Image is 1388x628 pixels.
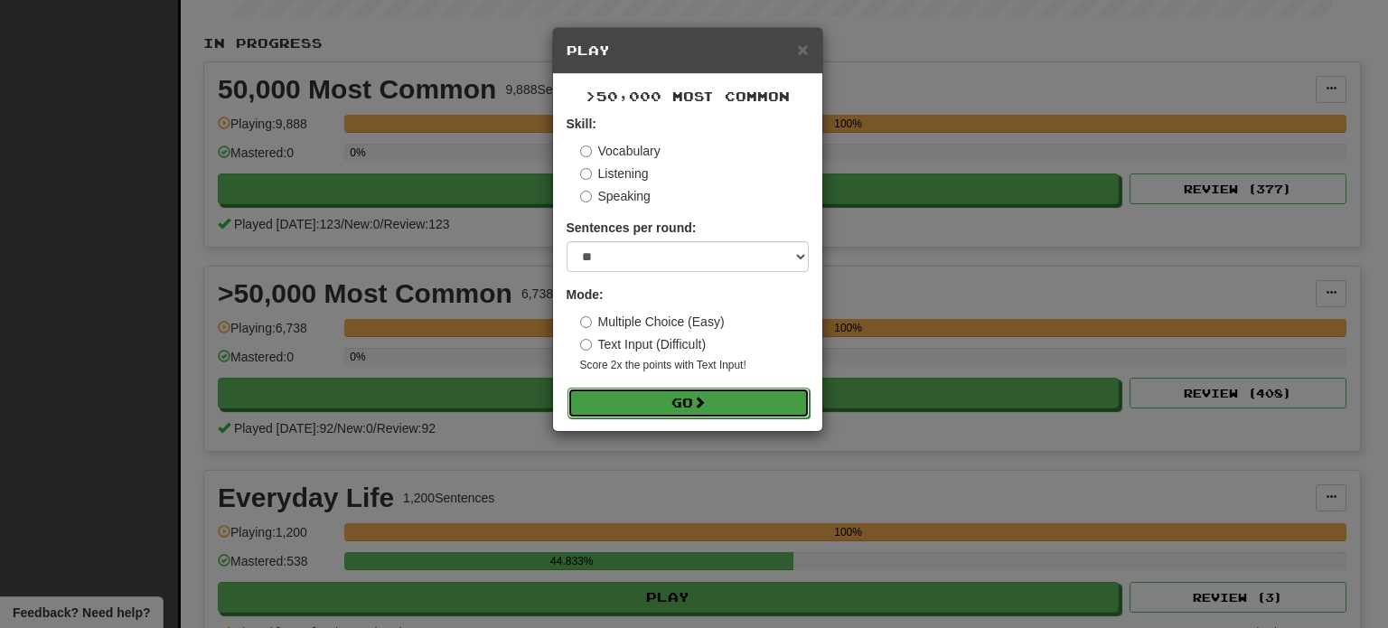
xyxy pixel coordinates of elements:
[580,313,725,331] label: Multiple Choice (Easy)
[567,117,596,131] strong: Skill:
[580,187,651,205] label: Speaking
[567,219,697,237] label: Sentences per round:
[586,89,790,104] span: >50,000 Most Common
[567,287,604,302] strong: Mode:
[580,145,592,157] input: Vocabulary
[580,316,592,328] input: Multiple Choice (Easy)
[567,388,810,418] button: Go
[567,42,809,60] h5: Play
[580,339,592,351] input: Text Input (Difficult)
[797,39,808,60] span: ×
[580,191,592,202] input: Speaking
[797,40,808,59] button: Close
[580,142,661,160] label: Vocabulary
[580,358,809,373] small: Score 2x the points with Text Input !
[580,168,592,180] input: Listening
[580,335,707,353] label: Text Input (Difficult)
[580,164,649,183] label: Listening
